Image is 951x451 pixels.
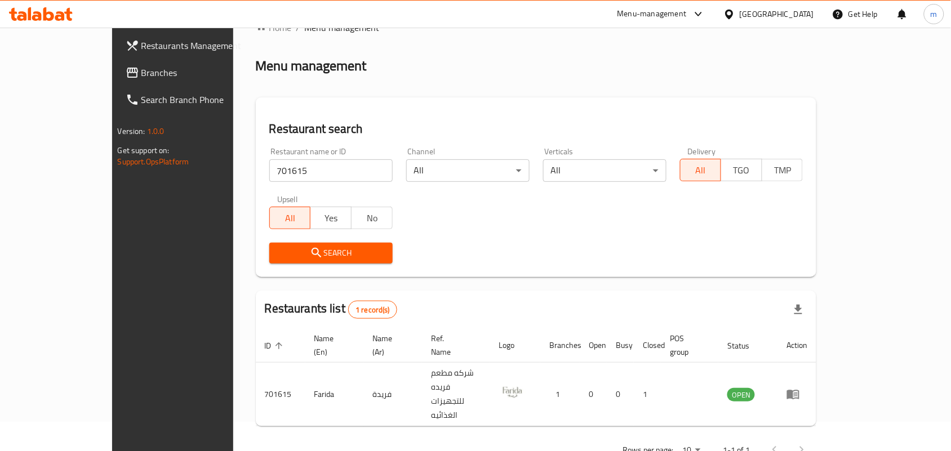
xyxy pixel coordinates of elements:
[777,328,816,363] th: Action
[314,332,350,359] span: Name (En)
[269,207,311,229] button: All
[540,363,580,426] td: 1
[315,210,347,226] span: Yes
[256,21,292,34] a: Home
[310,207,352,229] button: Yes
[147,124,165,139] span: 1.0.0
[580,328,607,363] th: Open
[727,388,755,401] div: OPEN
[634,328,661,363] th: Closed
[277,195,298,203] label: Upsell
[785,296,812,323] div: Export file
[617,7,687,21] div: Menu-management
[356,210,388,226] span: No
[265,339,286,352] span: ID
[274,210,306,226] span: All
[351,207,393,229] button: No
[422,363,490,426] td: شركه مطعم فريده للتجهيزات الغذائيه
[117,32,271,59] a: Restaurants Management
[364,363,423,426] td: فريدة
[118,124,145,139] span: Version:
[256,328,817,426] table: enhanced table
[117,59,271,86] a: Branches
[634,363,661,426] td: 1
[607,328,634,363] th: Busy
[431,332,476,359] span: Ref. Name
[740,8,814,20] div: [GEOGRAPHIC_DATA]
[406,159,530,182] div: All
[762,159,803,181] button: TMP
[607,363,634,426] td: 0
[727,389,755,401] span: OPEN
[373,332,409,359] span: Name (Ar)
[670,332,705,359] span: POS group
[767,162,799,178] span: TMP
[256,57,367,75] h2: Menu management
[305,21,380,34] span: Menu management
[726,162,758,178] span: TGO
[727,339,764,352] span: Status
[141,66,262,79] span: Branches
[278,246,384,260] span: Search
[348,301,397,319] div: Total records count
[543,159,666,182] div: All
[256,363,305,426] td: 701615
[265,300,397,319] h2: Restaurants list
[269,159,393,182] input: Search for restaurant name or ID..
[721,159,762,181] button: TGO
[117,86,271,113] a: Search Branch Phone
[269,243,393,264] button: Search
[490,328,540,363] th: Logo
[685,162,717,178] span: All
[118,143,170,158] span: Get support on:
[688,148,716,155] label: Delivery
[305,363,364,426] td: Farida
[118,154,189,169] a: Support.OpsPlatform
[269,120,803,137] h2: Restaurant search
[680,159,722,181] button: All
[296,21,300,34] li: /
[499,378,527,406] img: Farida
[931,8,937,20] span: m
[141,39,262,52] span: Restaurants Management
[349,305,397,315] span: 1 record(s)
[540,328,580,363] th: Branches
[786,387,807,401] div: Menu
[580,363,607,426] td: 0
[141,93,262,106] span: Search Branch Phone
